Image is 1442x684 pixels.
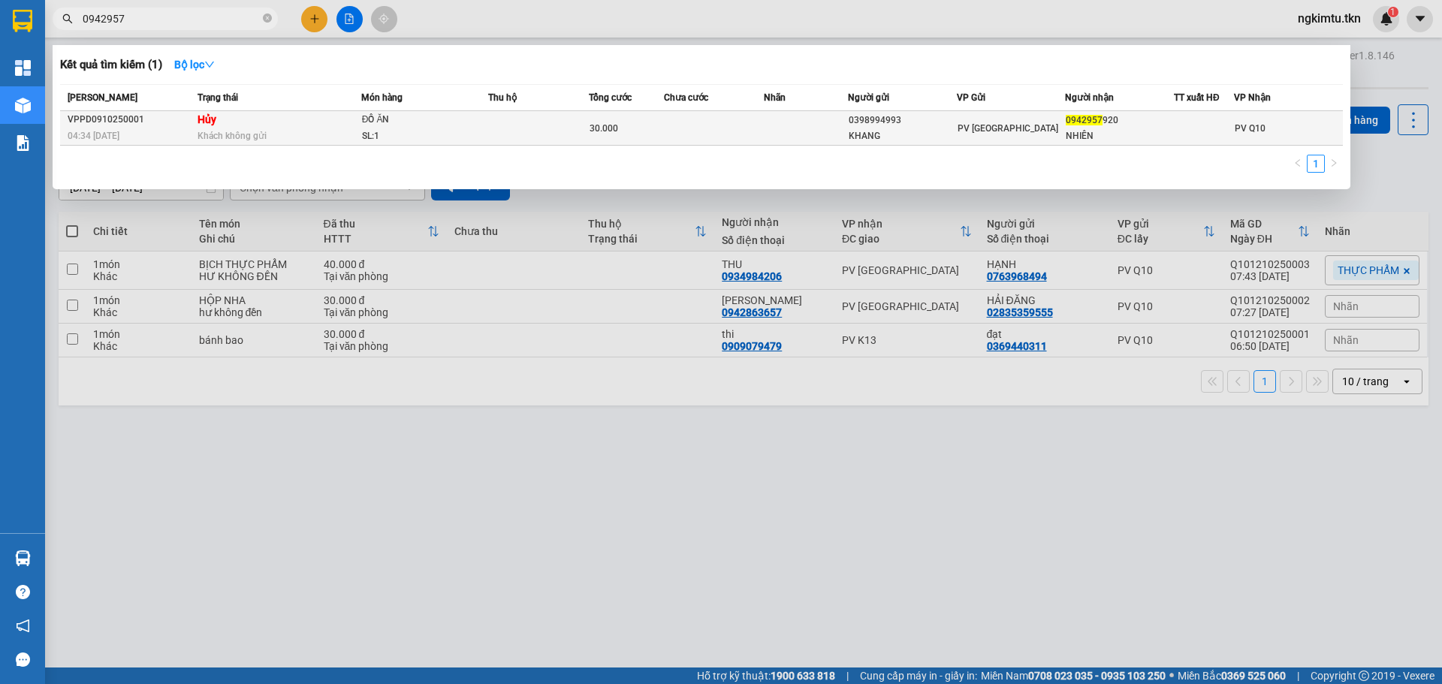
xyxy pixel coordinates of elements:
[958,123,1058,134] span: PV [GEOGRAPHIC_DATA]
[1289,155,1307,173] li: Previous Page
[849,128,956,144] div: KHANG
[263,14,272,23] span: close-circle
[174,59,215,71] strong: Bộ lọc
[16,619,30,633] span: notification
[361,92,403,103] span: Món hàng
[15,60,31,76] img: dashboard-icon
[664,92,708,103] span: Chưa cước
[15,135,31,151] img: solution-icon
[1308,155,1324,172] a: 1
[957,92,985,103] span: VP Gửi
[1066,113,1173,128] div: 920
[1329,158,1338,167] span: right
[1174,92,1220,103] span: TT xuất HĐ
[1289,155,1307,173] button: left
[13,10,32,32] img: logo-vxr
[590,123,618,134] span: 30.000
[83,11,260,27] input: Tìm tên, số ĐT hoặc mã đơn
[848,92,889,103] span: Người gửi
[488,92,517,103] span: Thu hộ
[589,92,632,103] span: Tổng cước
[15,98,31,113] img: warehouse-icon
[362,112,475,128] div: ĐỒ ĂN
[198,113,216,125] strong: Hủy
[198,131,267,141] span: Khách không gửi
[263,12,272,26] span: close-circle
[1325,155,1343,173] button: right
[60,57,162,73] h3: Kết quả tìm kiếm ( 1 )
[16,652,30,667] span: message
[15,550,31,566] img: warehouse-icon
[1293,158,1302,167] span: left
[1235,123,1266,134] span: PV Q10
[198,92,238,103] span: Trạng thái
[1325,155,1343,173] li: Next Page
[1066,115,1103,125] span: 0942957
[68,112,193,128] div: VPPD0910250001
[62,14,73,24] span: search
[1307,155,1325,173] li: 1
[1234,92,1271,103] span: VP Nhận
[1066,128,1173,144] div: NHIÊN
[1065,92,1114,103] span: Người nhận
[849,113,956,128] div: 0398994993
[362,128,475,145] div: SL: 1
[68,131,119,141] span: 04:34 [DATE]
[68,92,137,103] span: [PERSON_NAME]
[764,92,786,103] span: Nhãn
[204,59,215,70] span: down
[16,585,30,599] span: question-circle
[162,53,227,77] button: Bộ lọcdown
